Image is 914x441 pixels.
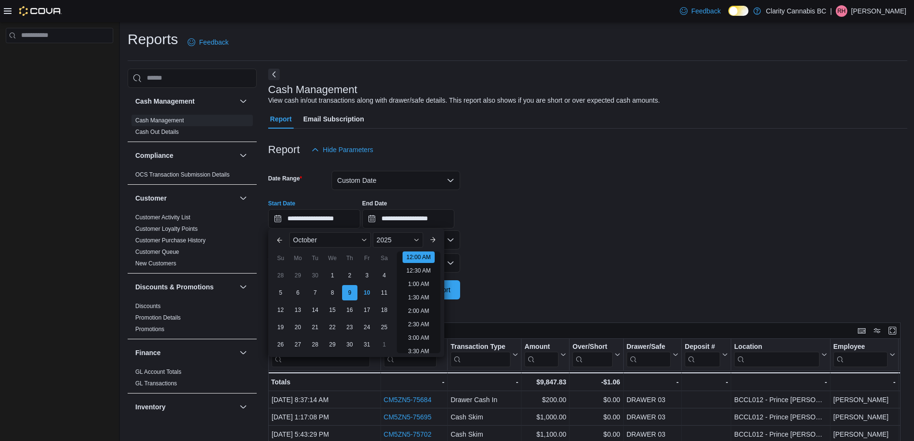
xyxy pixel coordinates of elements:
a: Cash Management [135,117,184,124]
a: Customer Queue [135,249,179,255]
span: Promotion Details [135,314,181,322]
a: CM5ZN5-75695 [383,413,431,421]
div: day-13 [290,302,306,318]
div: day-19 [273,320,288,335]
div: $200.00 [524,394,566,405]
button: Keyboard shortcuts [856,325,867,336]
div: day-17 [359,302,375,318]
div: We [325,250,340,266]
span: Promotions [135,325,165,333]
div: day-15 [325,302,340,318]
div: BCCL012 - Prince [PERSON_NAME] [734,429,827,440]
div: day-6 [290,285,306,300]
li: 12:00 AM [403,251,435,263]
div: Cash Management [128,115,257,142]
a: Customer Loyalty Points [135,226,198,232]
li: 12:30 AM [403,265,435,276]
div: day-9 [342,285,357,300]
div: day-4 [377,268,392,283]
div: day-2 [342,268,357,283]
button: Finance [135,348,236,358]
div: - [833,376,896,388]
div: day-29 [290,268,306,283]
div: Over/Short [572,343,612,352]
button: Drawer/Safe [626,343,678,367]
a: GL Account Totals [135,369,181,375]
div: Location [734,343,819,352]
a: Customer Purchase History [135,237,206,244]
span: 2025 [377,236,392,244]
p: Clarity Cannabis BC [766,5,826,17]
div: Mo [290,250,306,266]
div: day-1 [325,268,340,283]
span: GL Account Totals [135,368,181,376]
div: Over/Short [572,343,612,367]
li: 3:30 AM [404,346,433,357]
span: Email Subscription [303,109,364,129]
a: Cash Out Details [135,129,179,135]
h3: Cash Management [135,96,195,106]
div: $0.00 [572,394,620,405]
input: Press the down key to open a popover containing a calendar. [362,209,454,228]
span: Customer Queue [135,248,179,256]
span: Discounts [135,302,161,310]
div: - [626,376,678,388]
div: Transaction # URL [383,343,437,367]
button: Amount [524,343,566,367]
button: Display options [871,325,883,336]
div: day-11 [377,285,392,300]
button: Over/Short [572,343,620,367]
div: Finance [128,366,257,393]
button: Enter fullscreen [887,325,898,336]
a: Customer Activity List [135,214,190,221]
div: DRAWER 03 [626,429,678,440]
button: Customer [237,192,249,204]
a: CM5ZN5-75684 [383,396,431,404]
div: Deposit # [685,343,720,367]
li: 2:30 AM [404,319,433,330]
p: Showing 4 of 4 [268,311,907,321]
h3: Cash Management [268,84,357,95]
button: Inventory [237,401,249,413]
div: day-24 [359,320,375,335]
button: Inventory [135,402,236,412]
div: day-7 [308,285,323,300]
a: Feedback [184,33,232,52]
span: Feedback [199,37,228,47]
div: day-18 [377,302,392,318]
div: BCCL012 - Prince [PERSON_NAME] [734,394,827,405]
div: DRAWER 03 [626,411,678,423]
div: day-21 [308,320,323,335]
nav: Complex example [6,45,113,68]
button: Cash Management [237,95,249,107]
button: Next month [425,232,440,248]
div: -$1.06 [572,376,620,388]
div: Fr [359,250,375,266]
div: Button. Open the month selector. October is currently selected. [289,232,371,248]
input: Dark Mode [728,6,748,16]
button: Transaction # [383,343,444,367]
div: $0.00 [572,429,620,440]
div: day-12 [273,302,288,318]
div: day-30 [342,337,357,352]
button: Compliance [237,150,249,161]
div: day-30 [308,268,323,283]
div: day-28 [308,337,323,352]
div: day-29 [325,337,340,352]
div: Button. Open the year selector. 2025 is currently selected. [373,232,423,248]
span: Hide Parameters [323,145,373,155]
span: OCS Transaction Submission Details [135,171,230,179]
a: Discounts [135,303,161,310]
p: | [830,5,832,17]
h3: Inventory [135,402,166,412]
div: day-26 [273,337,288,352]
div: $1,000.00 [524,411,566,423]
div: Cash Skim [451,411,518,423]
a: Promotion Details [135,314,181,321]
span: New Customers [135,260,176,267]
h3: Report [268,144,300,155]
div: Date [272,343,370,367]
button: Discounts & Promotions [237,281,249,293]
button: Discounts & Promotions [135,282,236,292]
div: Cash Skim [451,429,518,440]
